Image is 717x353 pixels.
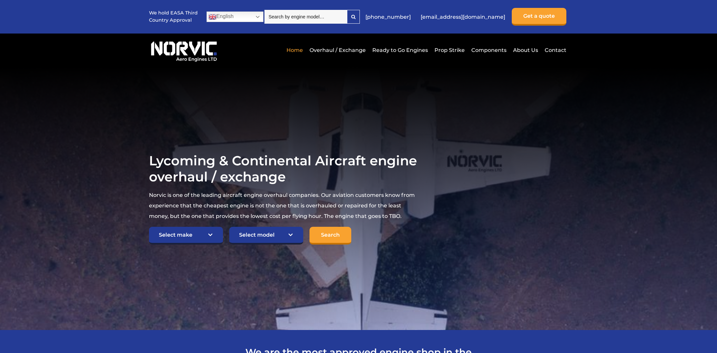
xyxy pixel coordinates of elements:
p: Norvic is one of the leading aircraft engine overhaul companies. Our aviation customers know from... [149,190,422,222]
a: Home [285,42,305,58]
a: Prop Strike [433,42,466,58]
a: English [207,12,263,22]
a: Ready to Go Engines [371,42,430,58]
a: Get a quote [512,8,566,26]
input: Search by engine model… [264,10,347,24]
input: Search [309,227,351,245]
a: Contact [543,42,566,58]
img: Norvic Aero Engines logo [149,38,219,62]
a: About Us [511,42,540,58]
a: Components [470,42,508,58]
h1: Lycoming & Continental Aircraft engine overhaul / exchange [149,153,422,185]
a: [EMAIL_ADDRESS][DOMAIN_NAME] [417,9,508,25]
a: Overhaul / Exchange [308,42,367,58]
img: en [209,13,216,21]
p: We hold EASA Third Country Approval [149,10,198,24]
a: [PHONE_NUMBER] [362,9,414,25]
